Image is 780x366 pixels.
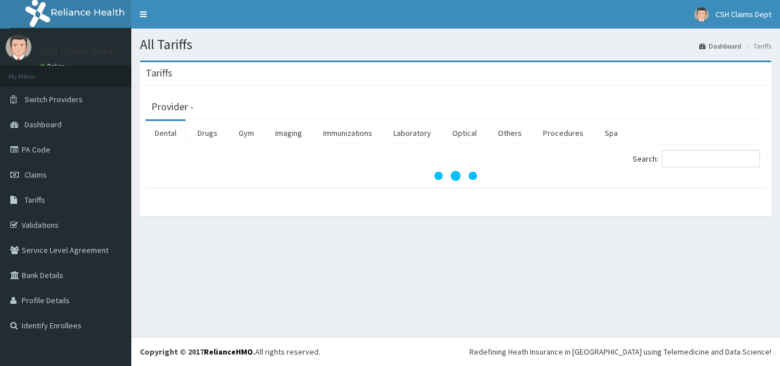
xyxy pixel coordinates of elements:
[140,37,771,52] h1: All Tariffs
[40,46,114,57] p: CSH Claims Dept
[25,94,83,104] span: Switch Providers
[489,121,531,145] a: Others
[742,41,771,51] li: Tariffs
[230,121,263,145] a: Gym
[188,121,227,145] a: Drugs
[6,34,31,60] img: User Image
[443,121,486,145] a: Optical
[433,153,479,199] svg: audio-loading
[596,121,627,145] a: Spa
[146,68,172,78] h3: Tariffs
[25,119,62,130] span: Dashboard
[25,195,45,205] span: Tariffs
[140,347,255,357] strong: Copyright © 2017 .
[40,62,67,70] a: Online
[715,9,771,19] span: CSH Claims Dept
[694,7,709,22] img: User Image
[266,121,311,145] a: Imaging
[314,121,381,145] a: Immunizations
[151,102,194,112] h3: Provider -
[146,121,186,145] a: Dental
[204,347,253,357] a: RelianceHMO
[384,121,440,145] a: Laboratory
[131,337,780,366] footer: All rights reserved.
[633,150,760,167] label: Search:
[699,41,741,51] a: Dashboard
[662,150,760,167] input: Search:
[534,121,593,145] a: Procedures
[25,170,47,180] span: Claims
[469,346,771,357] div: Redefining Heath Insurance in [GEOGRAPHIC_DATA] using Telemedicine and Data Science!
